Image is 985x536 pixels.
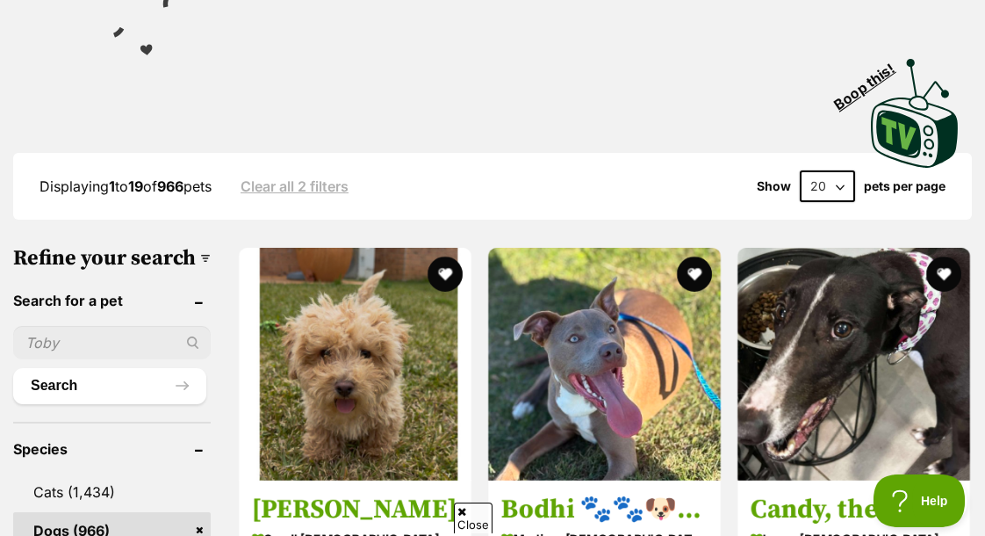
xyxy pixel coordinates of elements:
[871,59,959,168] img: PetRescue TV logo
[831,49,912,112] span: Boop this!
[677,257,712,292] button: favourite
[13,368,206,403] button: Search
[239,248,471,481] img: Freddie - Poodle (Toy) x Bichon Frise Dog
[874,474,967,527] iframe: Help Scout Beacon - Open
[241,178,349,194] a: Clear all 2 filters
[13,441,211,457] header: Species
[751,494,957,527] h3: Candy, the greyhound
[128,177,143,195] strong: 19
[454,503,492,533] span: Close
[157,177,183,195] strong: 966
[737,248,970,481] img: Candy, the greyhound - Greyhound Dog
[501,494,708,527] h3: Bodhi 🐾🐾🐶🐶
[252,494,458,527] h3: [PERSON_NAME]
[757,179,791,193] span: Show
[871,43,959,171] a: Boop this!
[13,246,211,271] h3: Refine your search
[428,257,463,292] button: favourite
[13,293,211,308] header: Search for a pet
[13,326,211,359] input: Toby
[488,248,721,481] img: Bodhi 🐾🐾🐶🐶 - American Staffordshire Terrier x Australian Kelpie Dog
[864,179,945,193] label: pets per page
[109,177,115,195] strong: 1
[13,474,211,511] a: Cats (1,434)
[926,257,961,292] button: favourite
[40,177,212,195] span: Displaying to of pets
